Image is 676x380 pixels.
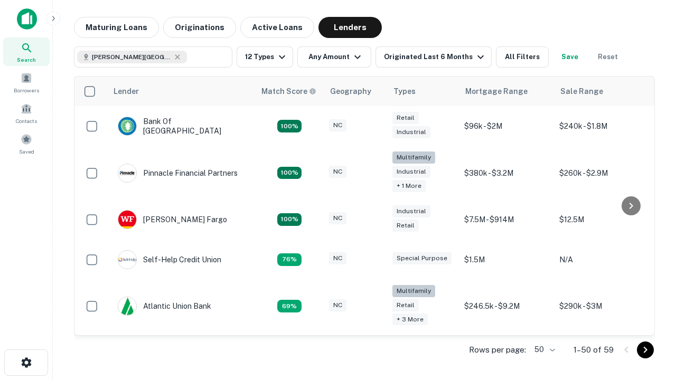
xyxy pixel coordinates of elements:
span: [PERSON_NAME][GEOGRAPHIC_DATA], [GEOGRAPHIC_DATA] [92,52,171,62]
button: Active Loans [240,17,314,38]
td: $380k - $3.2M [459,146,554,199]
a: Borrowers [3,68,50,97]
img: picture [118,251,136,269]
div: Mortgage Range [465,85,528,98]
img: picture [118,117,136,135]
img: capitalize-icon.png [17,8,37,30]
td: $260k - $2.9M [554,146,649,199]
div: Industrial [392,166,430,178]
div: 50 [530,342,557,357]
img: picture [118,211,136,229]
a: Search [3,37,50,66]
button: All Filters [496,46,549,68]
button: Originated Last 6 Months [375,46,492,68]
div: Matching Properties: 11, hasApolloMatch: undefined [277,253,302,266]
div: Industrial [392,205,430,217]
a: Saved [3,129,50,158]
div: Capitalize uses an advanced AI algorithm to match your search with the best lender. The match sco... [261,85,316,97]
div: NC [329,166,346,178]
td: $7.5M - $914M [459,199,554,240]
div: NC [329,119,346,131]
span: Search [17,55,36,64]
div: + 3 more [392,313,428,326]
div: Retail [392,299,419,311]
button: Any Amount [297,46,371,68]
button: Originations [163,17,236,38]
td: $240k - $1.8M [554,106,649,146]
div: Pinnacle Financial Partners [118,164,238,183]
div: Matching Properties: 10, hasApolloMatch: undefined [277,300,302,312]
p: Rows per page: [469,344,526,356]
th: Types [387,77,459,106]
div: Multifamily [392,285,435,297]
div: Geography [330,85,371,98]
div: Self-help Credit Union [118,250,221,269]
button: Reset [591,46,625,68]
div: Matching Properties: 26, hasApolloMatch: undefined [277,167,302,179]
div: Retail [392,112,419,124]
div: Industrial [392,126,430,138]
div: NC [329,252,346,264]
div: Sale Range [560,85,603,98]
button: Lenders [318,17,382,38]
button: Go to next page [637,341,654,358]
span: Contacts [16,117,37,125]
img: picture [118,297,136,315]
div: NC [329,299,346,311]
div: Retail [392,220,419,232]
div: NC [329,212,346,224]
td: $12.5M [554,199,649,240]
th: Lender [107,77,255,106]
a: Contacts [3,99,50,127]
iframe: Chat Widget [623,262,676,312]
div: [PERSON_NAME] Fargo [118,210,227,229]
button: Save your search to get updates of matches that match your search criteria. [553,46,587,68]
div: Multifamily [392,151,435,164]
div: Atlantic Union Bank [118,297,211,316]
th: Geography [324,77,387,106]
p: 1–50 of 59 [574,344,614,356]
td: $290k - $3M [554,280,649,333]
td: $1.5M [459,240,554,280]
div: Originated Last 6 Months [384,51,487,63]
div: Types [393,85,416,98]
button: Maturing Loans [74,17,159,38]
th: Sale Range [554,77,649,106]
div: Bank Of [GEOGRAPHIC_DATA] [118,117,245,136]
h6: Match Score [261,85,314,97]
span: Borrowers [14,86,39,94]
div: Matching Properties: 15, hasApolloMatch: undefined [277,213,302,226]
img: picture [118,164,136,182]
td: $246.5k - $9.2M [459,280,554,333]
div: Lender [114,85,139,98]
th: Capitalize uses an advanced AI algorithm to match your search with the best lender. The match sco... [255,77,324,106]
div: Special Purpose [392,252,452,264]
td: N/A [554,240,649,280]
th: Mortgage Range [459,77,554,106]
td: $96k - $2M [459,106,554,146]
span: Saved [19,147,34,156]
div: Matching Properties: 15, hasApolloMatch: undefined [277,120,302,132]
button: 12 Types [237,46,293,68]
div: + 1 more [392,180,426,192]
